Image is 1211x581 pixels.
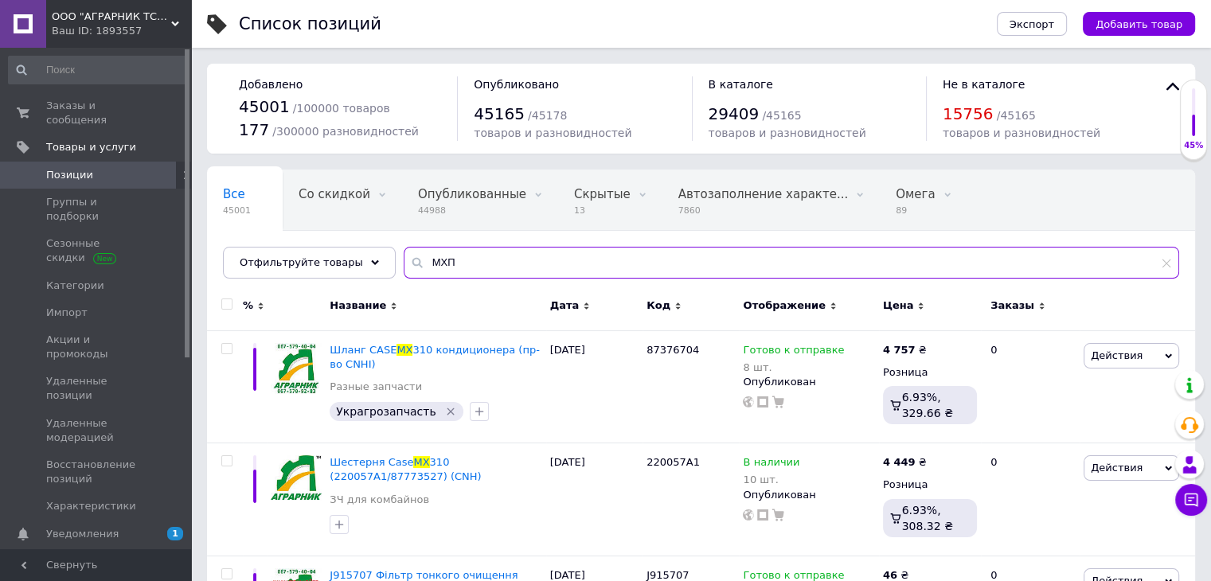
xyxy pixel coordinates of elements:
span: Характеристики [46,499,136,513]
span: Товары и услуги [46,140,136,154]
span: Готово к отправке [743,344,844,361]
span: 6.93%, 329.66 ₴ [902,391,953,419]
span: Заказы и сообщения [46,99,147,127]
a: ЗЧ для комбайнов [330,493,429,507]
div: Опубликован [743,488,874,502]
span: 15756 [943,104,994,123]
button: Добавить товар [1083,12,1195,36]
span: 310 кондиционера (пр-во CNHI) [330,344,540,370]
span: Действия [1091,349,1143,361]
span: % [243,298,253,313]
div: ₴ [883,455,927,470]
a: Разные запчасти [330,380,422,394]
span: Скрытые [574,187,631,201]
span: Импорт [46,306,88,320]
a: Шестерня CaseМХ310 (220057A1/87773527) (CNH) [330,456,481,482]
input: Поиск по названию позиции, артикулу и поисковым запросам [404,247,1179,279]
span: 6.93%, 308.32 ₴ [902,504,953,532]
span: Дата [550,298,580,313]
span: Шланг CASE [330,344,397,356]
span: Заказы [990,298,1034,313]
b: 4 449 [883,456,916,468]
input: Поиск [8,56,188,84]
span: Украгрозапчасть [336,405,436,418]
span: Со скидкой [299,187,370,201]
span: товаров и разновидностей [474,127,631,139]
span: 29409 [709,104,760,123]
span: / 300000 разновидностей [272,125,419,138]
span: J915707 [647,569,689,581]
span: Удаленные модерацией [46,416,147,445]
img: Шланг CASE МХ310 кондиционера (пр-во CNHI) [271,343,322,394]
span: Акции и промокоды [46,333,147,361]
span: Действия [1091,462,1143,474]
span: Код [647,298,670,313]
div: 45% [1181,140,1206,151]
span: товаров и разновидностей [943,127,1100,139]
span: 177 [239,120,269,139]
span: МХ [413,456,429,468]
span: 7860 [678,205,848,216]
span: / 45178 [528,109,567,122]
span: товаров и разновидностей [709,127,866,139]
span: / 45165 [997,109,1036,122]
div: Опубликован [743,375,874,389]
span: Не в каталоге [943,78,1025,91]
a: Шланг CASEМХ310 кондиционера (пр-во CNHI) [330,344,540,370]
span: Восстановление позиций [46,458,147,486]
div: Список позиций [239,16,381,33]
button: Чат с покупателем [1175,484,1207,516]
span: / 100000 товаров [293,102,390,115]
span: Удаленные позиции [46,374,147,403]
div: Розница [883,478,977,492]
span: Отображение [743,298,825,313]
span: Добавлено [239,78,303,91]
span: ООО "АГРАРНИК ТС", г. Харьков [52,10,171,24]
span: Отфильтруйте товары [240,256,363,268]
div: 8 шт. [743,361,844,373]
span: МХ [397,344,412,356]
span: В наличии [743,456,799,473]
b: 46 [883,569,897,581]
span: Омега [896,187,935,201]
span: Название [330,298,386,313]
div: Розница [883,365,977,380]
span: / 45165 [762,109,801,122]
span: Добавить товар [1096,18,1182,30]
span: Сезонные скидки [46,236,147,265]
div: Автозаполнение характеристик [662,170,880,231]
span: 45001 [223,205,251,216]
span: Все [223,187,245,201]
span: Группы и подборки [46,195,147,224]
span: 45165 [474,104,525,123]
span: Позиции [46,168,93,182]
div: ₴ [883,343,927,357]
span: Категории [46,279,104,293]
span: 220057A1 [647,456,700,468]
div: 10 шт. [743,474,799,485]
span: 45001 [239,97,290,116]
span: Экспорт [1010,18,1054,30]
span: 44988 [418,205,526,216]
span: 13 [574,205,631,216]
span: 1 [167,527,183,540]
span: В каталоге [709,78,773,91]
button: Экспорт [997,12,1067,36]
svg: Удалить метку [444,405,457,418]
span: 89 [896,205,935,216]
span: Цена [883,298,914,313]
span: 87376704 [647,344,699,356]
div: 0 [981,330,1080,443]
span: Опубликованные [418,187,526,201]
span: Шестерня Case [330,456,413,468]
div: Ваш ID: 1893557 [52,24,191,38]
span: Автозаполнение характе... [678,187,848,201]
span: Омега2 по артикулам [223,248,361,262]
span: Уведомления [46,527,119,541]
b: 4 757 [883,344,916,356]
div: 0 [981,443,1080,556]
div: [DATE] [546,443,643,556]
span: Опубликовано [474,78,559,91]
img: Шестерня Case МХ310 (220057A1/87773527) (CNH) [271,455,322,499]
div: [DATE] [546,330,643,443]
